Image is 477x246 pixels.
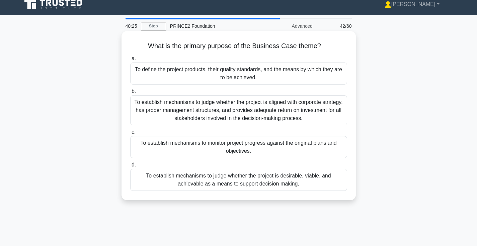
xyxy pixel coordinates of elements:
[317,19,356,33] div: 42/60
[130,95,347,125] div: To establish mechanisms to judge whether the project is aligned with corporate strategy, has prop...
[132,55,136,61] span: a.
[141,22,166,30] a: Stop
[130,42,348,50] h5: What is the primary purpose of the Business Case theme?
[130,63,347,85] div: To define the project products, their quality standards, and the means by which they are to be ac...
[130,136,347,158] div: To establish mechanisms to monitor project progress against the original plans and objectives.
[166,19,258,33] div: PRINCE2 Foundation
[132,88,136,94] span: b.
[122,19,141,33] div: 40:25
[132,162,136,167] span: d.
[132,129,136,135] span: c.
[258,19,317,33] div: Advanced
[130,169,347,191] div: To establish mechanisms to judge whether the project is desirable, viable, and achievable as a me...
